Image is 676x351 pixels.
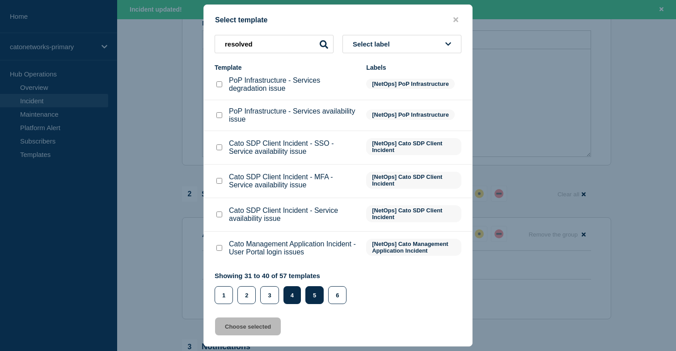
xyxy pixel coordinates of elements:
[229,76,357,93] p: PoP Infrastructure - Services degradation issue
[366,64,461,71] div: Labels
[215,317,281,335] button: Choose selected
[366,79,455,89] span: [NetOps] PoP Infrastructure
[215,64,357,71] div: Template
[216,245,222,251] input: Cato Management Application Incident - User Portal login issues checkbox
[216,144,222,150] input: Cato SDP Client Incident - SSO - Service availability issue checkbox
[215,35,334,53] input: Search templates & labels
[283,286,301,304] button: 4
[216,112,222,118] input: PoP Infrastructure - Services availability issue checkbox
[342,35,461,53] button: Select label
[229,140,357,156] p: Cato SDP Client Incident - SSO - Service availability issue
[353,40,393,48] span: Select label
[366,172,461,189] span: [NetOps] Cato SDP Client Incident
[229,207,357,223] p: Cato SDP Client Incident - Service availability issue
[215,272,351,279] p: Showing 31 to 40 of 57 templates
[328,286,346,304] button: 6
[366,138,461,155] span: [NetOps] Cato SDP Client Incident
[237,286,256,304] button: 2
[216,178,222,184] input: Cato SDP Client Incident - MFA - Service availability issue checkbox
[229,240,357,256] p: Cato Management Application Incident - User Portal login issues
[366,239,461,256] span: [NetOps] Cato Management Application Incident
[366,205,461,222] span: [NetOps] Cato SDP Client Incident
[451,16,461,24] button: close button
[215,286,233,304] button: 1
[366,110,455,120] span: [NetOps] PoP Infrastructure
[260,286,279,304] button: 3
[305,286,324,304] button: 5
[229,173,357,189] p: Cato SDP Client Incident - MFA - Service availability issue
[216,211,222,217] input: Cato SDP Client Incident - Service availability issue checkbox
[204,16,472,24] div: Select template
[229,107,357,123] p: PoP Infrastructure - Services availability issue
[216,81,222,87] input: PoP Infrastructure - Services degradation issue checkbox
